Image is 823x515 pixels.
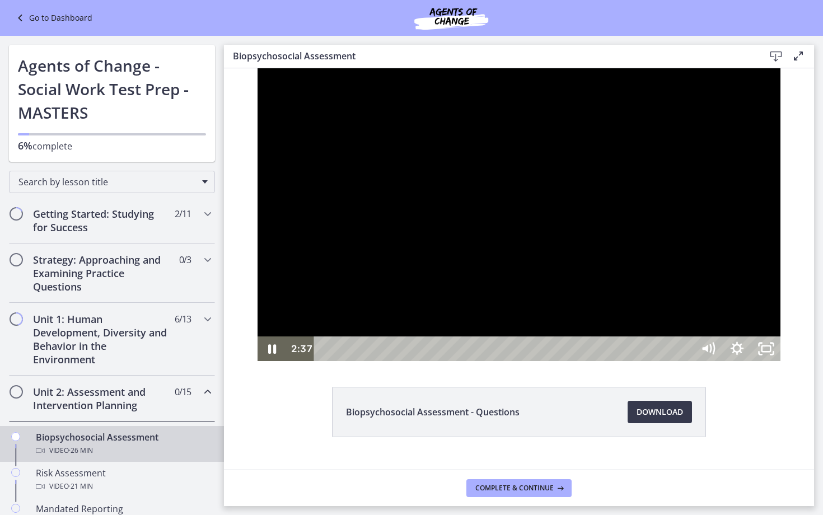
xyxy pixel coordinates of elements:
div: Search by lesson title [9,171,215,193]
button: Unfullscreen [527,268,557,293]
span: 0 / 15 [175,385,191,399]
div: Video [36,480,211,493]
div: Video [36,444,211,457]
div: Biopsychosocial Assessment [36,430,211,457]
iframe: To enrich screen reader interactions, please activate Accessibility in Grammarly extension settings [224,68,814,361]
a: Go to Dashboard [13,11,92,25]
span: Download [637,405,683,419]
span: · 21 min [69,480,93,493]
button: Complete & continue [466,479,572,497]
img: Agents of Change [384,4,518,31]
span: 0 / 3 [179,253,191,266]
span: Search by lesson title [18,176,197,188]
span: 6% [18,139,32,152]
button: Mute [469,268,498,293]
h2: Getting Started: Studying for Success [33,207,170,234]
span: · 26 min [69,444,93,457]
h3: Biopsychosocial Assessment [233,49,747,63]
button: Show settings menu [498,268,527,293]
a: Download [628,401,692,423]
span: Complete & continue [475,484,554,493]
div: Risk Assessment [36,466,211,493]
span: 6 / 13 [175,312,191,326]
span: Biopsychosocial Assessment - Questions [346,405,520,419]
h2: Strategy: Approaching and Examining Practice Questions [33,253,170,293]
h2: Unit 2: Assessment and Intervention Planning [33,385,170,412]
p: complete [18,139,206,153]
span: 2 / 11 [175,207,191,221]
h2: Unit 1: Human Development, Diversity and Behavior in the Environment [33,312,170,366]
h1: Agents of Change - Social Work Test Prep - MASTERS [18,54,206,124]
